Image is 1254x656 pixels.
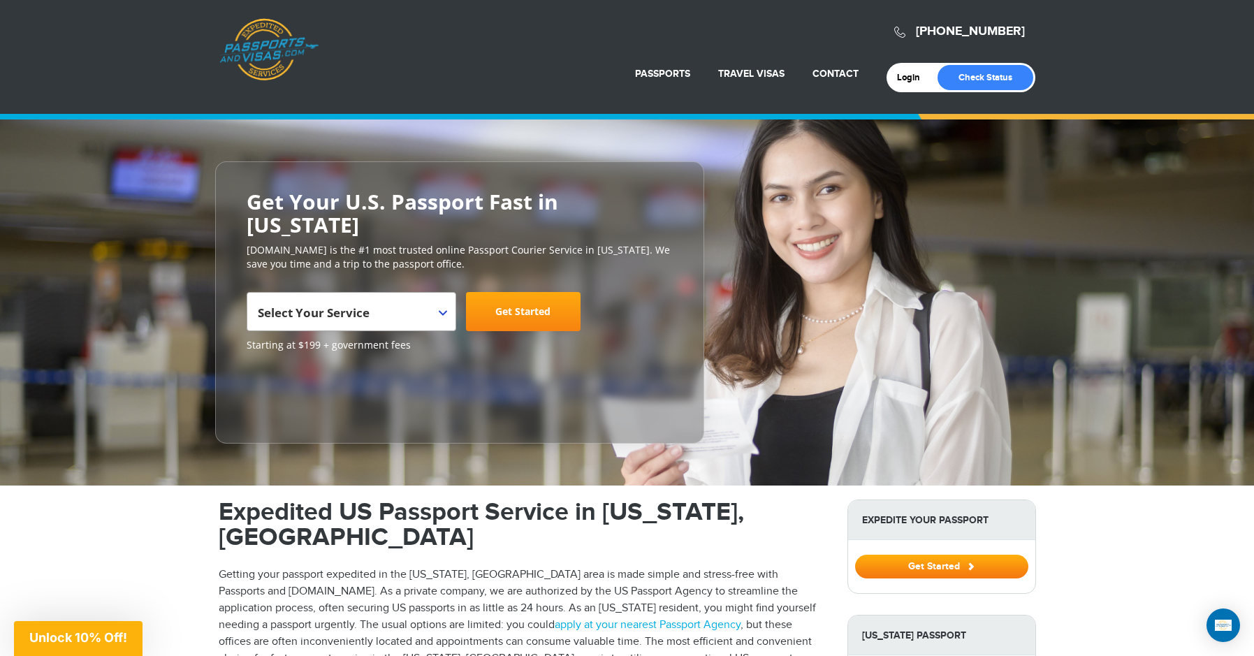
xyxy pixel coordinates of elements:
span: Select Your Service [247,292,456,331]
span: Starting at $199 + government fees [247,338,673,352]
a: [PHONE_NUMBER] [916,24,1025,39]
a: apply at your nearest Passport Agency [555,618,741,632]
div: Open Intercom Messenger [1206,608,1240,642]
span: Unlock 10% Off! [29,630,127,645]
button: Get Started [855,555,1028,578]
strong: Expedite Your Passport [848,500,1035,540]
a: Check Status [938,65,1033,90]
iframe: Customer reviews powered by Trustpilot [247,359,351,429]
a: Get Started [855,560,1028,571]
a: Contact [812,68,859,80]
span: Select Your Service [258,305,370,321]
h2: Get Your U.S. Passport Fast in [US_STATE] [247,190,673,236]
a: Passports [635,68,690,80]
a: Login [897,72,930,83]
strong: [US_STATE] Passport [848,615,1035,655]
span: Select Your Service [258,298,442,337]
div: Unlock 10% Off! [14,621,143,656]
a: Get Started [466,292,581,331]
p: [DOMAIN_NAME] is the #1 most trusted online Passport Courier Service in [US_STATE]. We save you t... [247,243,673,271]
a: Travel Visas [718,68,785,80]
h1: Expedited US Passport Service in [US_STATE], [GEOGRAPHIC_DATA] [219,500,826,550]
a: Passports & [DOMAIN_NAME] [219,18,319,81]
